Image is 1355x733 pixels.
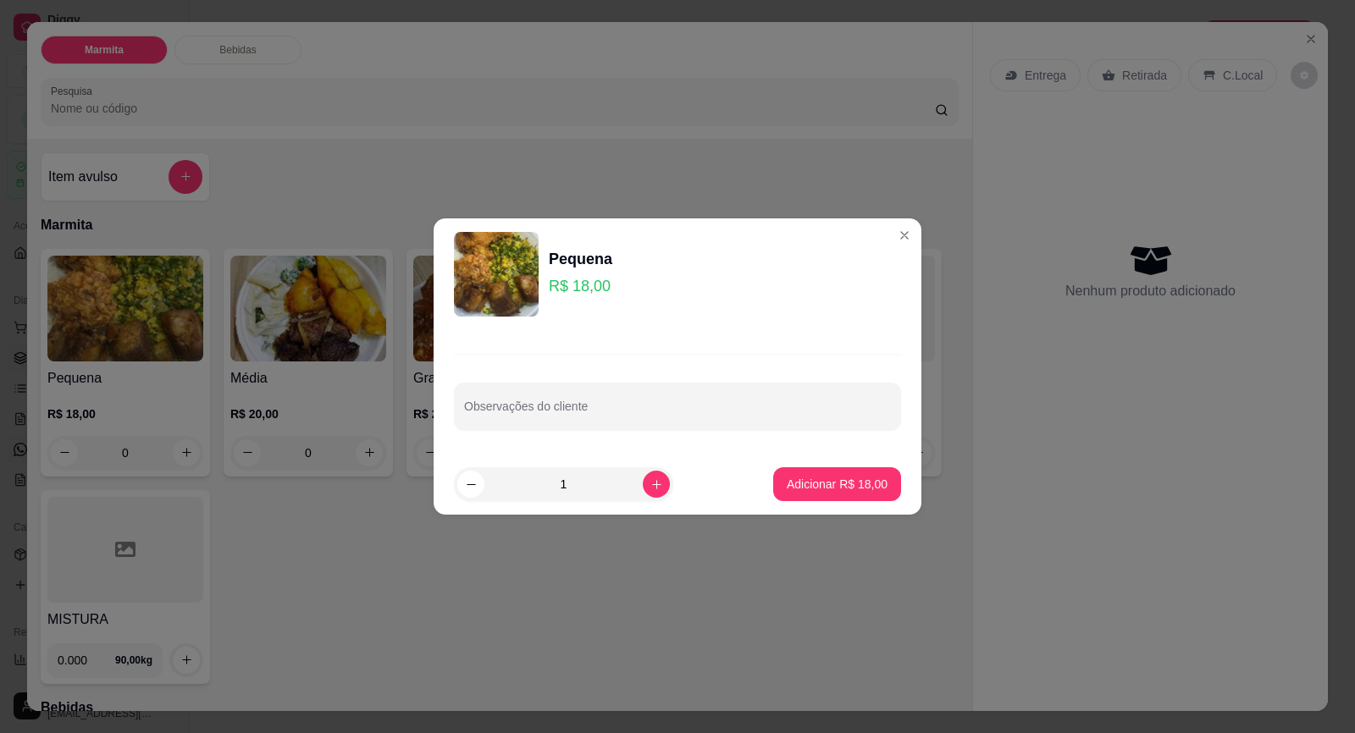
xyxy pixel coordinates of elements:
p: R$ 18,00 [549,274,612,298]
button: Adicionar R$ 18,00 [773,467,901,501]
button: decrease-product-quantity [457,471,484,498]
img: product-image [454,232,539,317]
p: Adicionar R$ 18,00 [787,476,888,493]
button: increase-product-quantity [643,471,670,498]
input: Observações do cliente [464,405,891,422]
button: Close [891,222,918,249]
div: Pequena [549,247,612,271]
